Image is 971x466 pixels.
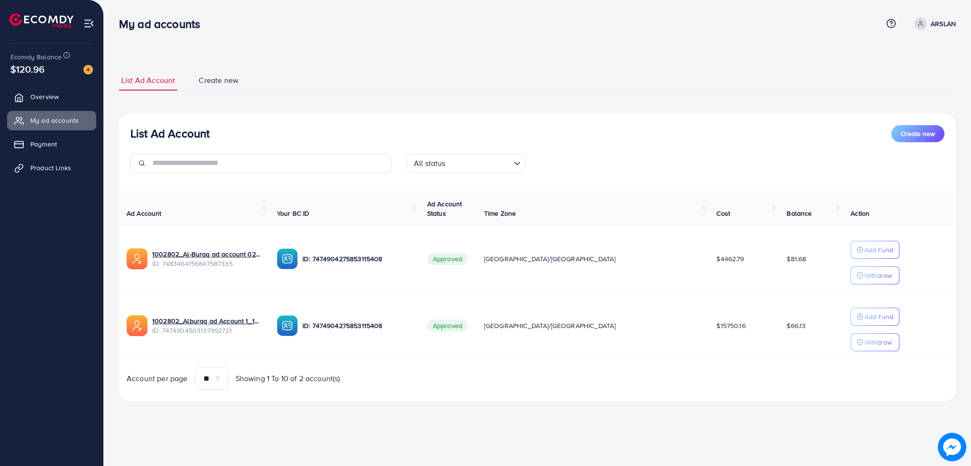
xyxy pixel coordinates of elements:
[119,17,208,31] h3: My ad accounts
[130,127,210,140] h3: List Ad Account
[30,163,71,173] span: Product Links
[152,316,262,326] a: 1002802_Alburaq ad Account 1_1740386843243
[864,270,892,281] p: Withdraw
[199,75,238,86] span: Create new
[7,87,96,106] a: Overview
[901,129,935,138] span: Create new
[302,320,412,331] p: ID: 7474904275853115408
[152,326,262,335] span: ID: 7474904503137992721
[30,92,59,101] span: Overview
[7,135,96,154] a: Payment
[407,154,525,173] div: Search for option
[83,18,94,29] img: menu
[7,111,96,130] a: My ad accounts
[851,209,870,218] span: Action
[787,209,812,218] span: Balance
[787,321,806,330] span: $66.13
[152,249,262,259] a: 1002802_Al-Buraq ad account 02_1742380041767
[10,62,45,76] span: $120.96
[30,139,57,149] span: Payment
[931,18,956,29] p: ARSLAN
[427,253,468,265] span: Approved
[938,433,966,461] img: image
[851,266,899,284] button: Withdraw
[277,209,310,218] span: Your BC ID
[152,316,262,336] div: <span class='underline'>1002802_Alburaq ad Account 1_1740386843243</span></br>7474904503137992721
[891,125,944,142] button: Create new
[449,155,510,170] input: Search for option
[83,65,93,74] img: image
[851,308,899,326] button: Add Fund
[716,254,744,264] span: $4462.79
[277,315,298,336] img: ic-ba-acc.ded83a64.svg
[236,373,340,384] span: Showing 1 To 10 of 2 account(s)
[864,244,893,256] p: Add Fund
[302,253,412,265] p: ID: 7474904275853115408
[10,52,62,62] span: Ecomdy Balance
[152,259,262,268] span: ID: 7483464156847587335
[127,209,162,218] span: Ad Account
[152,249,262,269] div: <span class='underline'>1002802_Al-Buraq ad account 02_1742380041767</span></br>7483464156847587335
[851,241,899,259] button: Add Fund
[911,18,956,30] a: ARSLAN
[484,254,616,264] span: [GEOGRAPHIC_DATA]/[GEOGRAPHIC_DATA]
[30,116,79,125] span: My ad accounts
[277,248,298,269] img: ic-ba-acc.ded83a64.svg
[484,209,516,218] span: Time Zone
[851,333,899,351] button: Withdraw
[427,320,468,332] span: Approved
[427,199,462,218] span: Ad Account Status
[716,321,745,330] span: $15750.16
[9,13,73,28] img: logo
[7,158,96,177] a: Product Links
[484,321,616,330] span: [GEOGRAPHIC_DATA]/[GEOGRAPHIC_DATA]
[864,337,892,348] p: Withdraw
[412,156,448,170] span: All status
[716,209,730,218] span: Cost
[127,373,188,384] span: Account per page
[127,315,147,336] img: ic-ads-acc.e4c84228.svg
[787,254,806,264] span: $81.68
[127,248,147,269] img: ic-ads-acc.e4c84228.svg
[864,311,893,322] p: Add Fund
[121,75,175,86] span: List Ad Account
